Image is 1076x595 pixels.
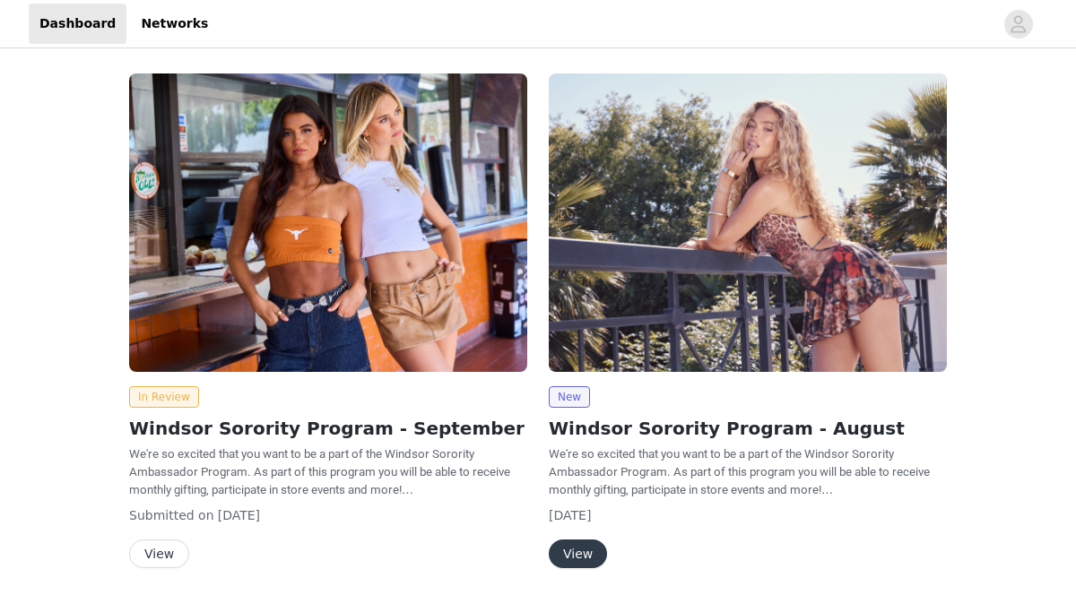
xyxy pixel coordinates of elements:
[549,73,947,372] img: Windsor
[549,447,930,496] span: We're so excited that you want to be a part of the Windsor Sorority Ambassador Program. As part o...
[129,508,214,522] span: Submitted on
[549,386,590,408] span: New
[549,548,607,561] a: View
[129,73,527,372] img: Windsor
[129,415,527,442] h2: Windsor Sorority Program - September
[1010,10,1027,39] div: avatar
[129,386,199,408] span: In Review
[549,508,591,522] span: [DATE]
[549,539,607,568] button: View
[549,415,947,442] h2: Windsor Sorority Program - August
[129,548,189,561] a: View
[218,508,260,522] span: [DATE]
[129,539,189,568] button: View
[29,4,126,44] a: Dashboard
[130,4,219,44] a: Networks
[129,447,510,496] span: We're so excited that you want to be a part of the Windsor Sorority Ambassador Program. As part o...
